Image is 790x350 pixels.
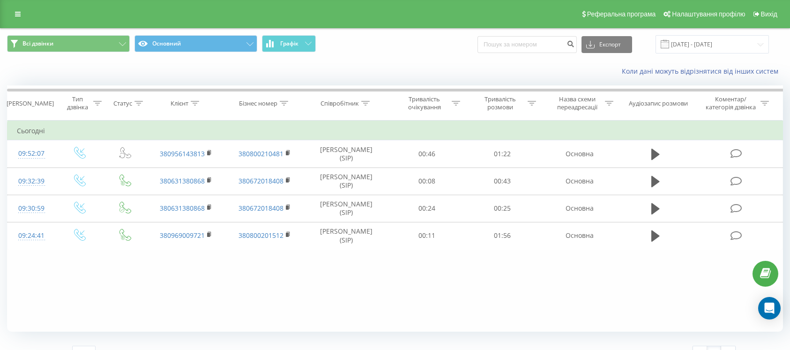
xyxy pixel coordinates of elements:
td: Основна [540,140,619,167]
div: Клієнт [171,99,188,107]
div: [PERSON_NAME] [7,99,54,107]
td: [PERSON_NAME] (SIP) [304,195,389,222]
a: 380956143813 [160,149,205,158]
span: Всі дзвінки [22,40,53,47]
span: Графік [280,40,298,47]
td: 00:43 [464,167,540,195]
button: Експорт [581,36,632,53]
td: 00:11 [389,222,465,249]
td: [PERSON_NAME] (SIP) [304,167,389,195]
div: 09:32:39 [17,172,46,190]
div: Коментар/категорія дзвінка [703,95,758,111]
td: 00:25 [464,195,540,222]
td: Основна [540,222,619,249]
a: 380672018408 [238,204,283,213]
a: 380672018408 [238,176,283,185]
div: Аудіозапис розмови [629,99,688,107]
td: Сьогодні [7,122,783,140]
div: Статус [113,99,132,107]
div: Бізнес номер [239,99,277,107]
td: [PERSON_NAME] (SIP) [304,140,389,167]
td: Основна [540,167,619,195]
a: 380800210481 [238,149,283,158]
div: Open Intercom Messenger [758,297,781,320]
input: Пошук за номером [477,36,577,53]
td: 00:24 [389,195,465,222]
td: 00:08 [389,167,465,195]
button: Основний [134,35,257,52]
a: 380800201512 [238,231,283,240]
div: Назва схеми переадресації [552,95,603,111]
div: Тривалість розмови [475,95,525,111]
div: Тип дзвінка [64,95,91,111]
button: Графік [262,35,316,52]
a: 380631380868 [160,204,205,213]
span: Реферальна програма [587,10,656,18]
a: Коли дані можуть відрізнятися вiд інших систем [622,67,783,76]
div: 09:52:07 [17,145,46,163]
a: 380969009721 [160,231,205,240]
span: Вихід [761,10,777,18]
td: [PERSON_NAME] (SIP) [304,222,389,249]
div: Тривалість очікування [399,95,449,111]
td: 01:56 [464,222,540,249]
div: 09:24:41 [17,227,46,245]
div: Співробітник [320,99,359,107]
button: Всі дзвінки [7,35,130,52]
td: Основна [540,195,619,222]
a: 380631380868 [160,176,205,185]
td: 01:22 [464,140,540,167]
div: 09:30:59 [17,199,46,218]
td: 00:46 [389,140,465,167]
span: Налаштування профілю [672,10,745,18]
